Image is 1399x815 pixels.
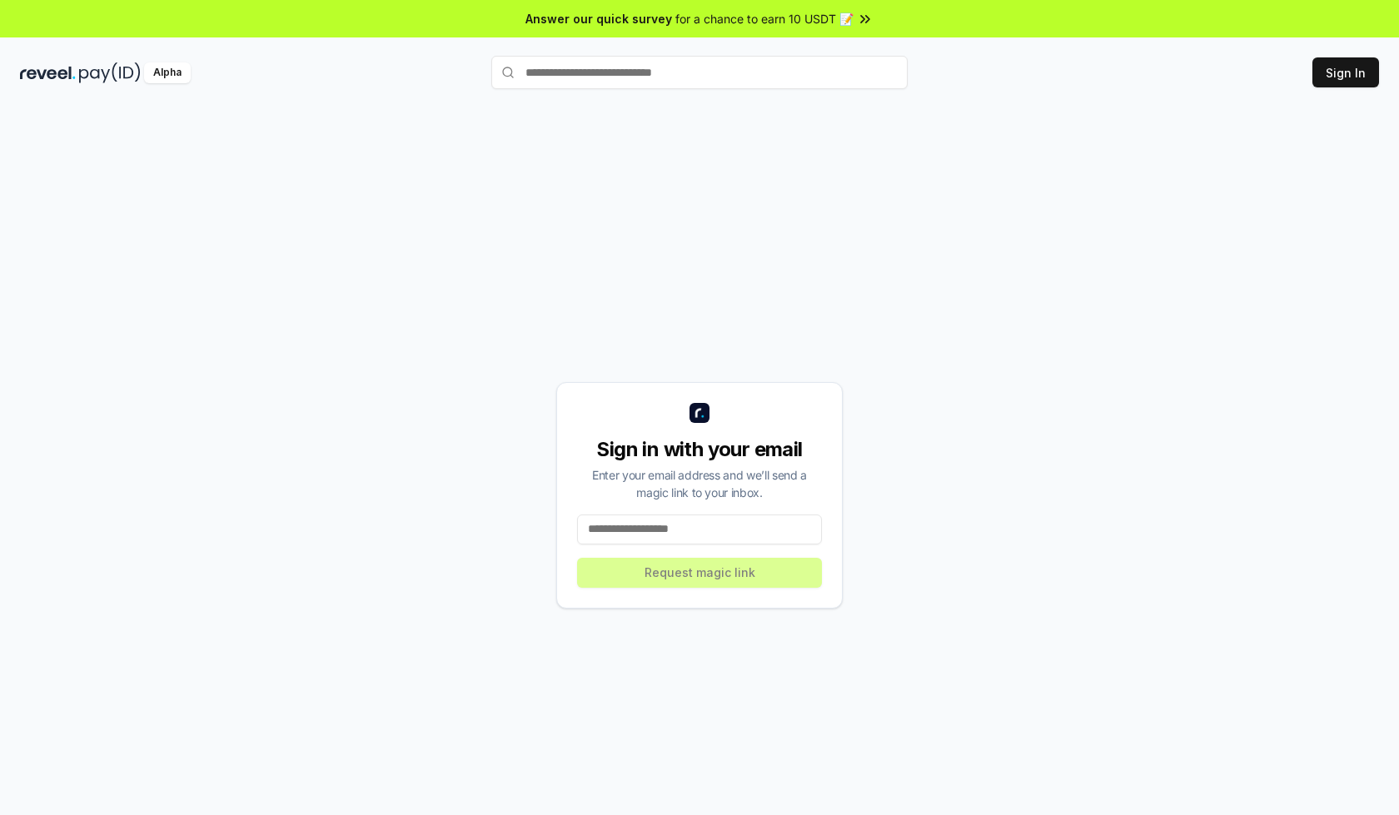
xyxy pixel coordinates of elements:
[675,10,854,27] span: for a chance to earn 10 USDT 📝
[1312,57,1379,87] button: Sign In
[577,436,822,463] div: Sign in with your email
[690,403,709,423] img: logo_small
[577,466,822,501] div: Enter your email address and we’ll send a magic link to your inbox.
[525,10,672,27] span: Answer our quick survey
[144,62,191,83] div: Alpha
[79,62,141,83] img: pay_id
[20,62,76,83] img: reveel_dark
